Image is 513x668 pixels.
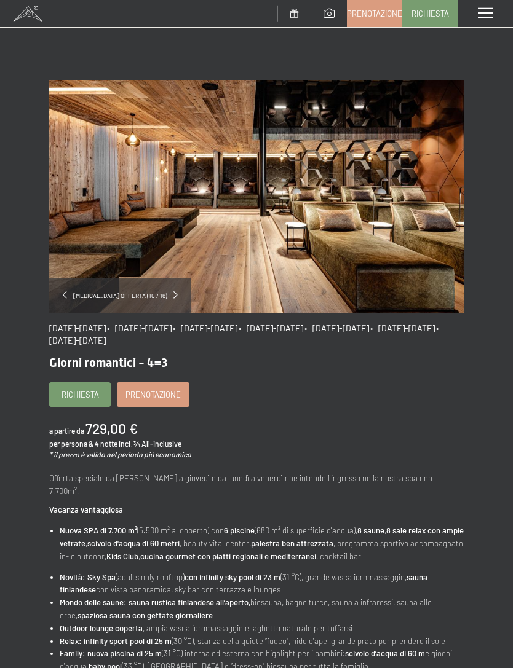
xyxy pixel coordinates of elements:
[95,439,117,448] span: 4 notte
[49,355,167,370] span: Giorni romantici - 4=3
[49,505,123,514] strong: Vacanza vantaggiosa
[49,472,464,498] p: Offerta speciale da [PERSON_NAME] a giovedì o da lunedì a venerdì che intende l'ingresso nella no...
[60,596,464,622] li: biosauna, bagno turco, sauna a infrarossi, sauna alle erbe,
[304,323,369,333] span: • [DATE]-[DATE]
[60,635,464,648] li: (30 °C), stanza della quiete “fuoco”, nido d'ape, grande prato per prendere il sole
[60,636,172,646] strong: Relax: infinity sport pool di 25 m
[107,323,172,333] span: • [DATE]-[DATE]
[49,450,191,458] em: * il prezzo è valido nel periodo più economico
[60,524,464,562] li: (5.500 m² al coperto) con (680 m² di superficie d'acqua), , , , beauty vital center, , programma ...
[49,80,464,313] img: Giorni romantici - 4=3
[412,8,449,19] span: Richiesta
[50,383,110,406] a: Richiesta
[60,572,116,582] strong: Novità: Sky Spa
[140,551,316,561] strong: cucina gourmet con piatti regionali e mediterranei
[357,525,384,535] strong: 8 saune
[60,622,464,635] li: , ampia vasca idromassaggio e laghetto naturale per tuffarsi
[60,571,464,597] li: (adults only rooftop) (31 °C), grande vasca idromassaggio, con vista panoramica, sky bar con terr...
[85,420,138,437] b: 729,00 €
[117,383,189,406] a: Prenotazione
[348,1,402,26] a: Prenotazione
[49,439,93,448] span: per persona &
[185,572,280,582] strong: con infinity sky pool di 23 m
[173,323,237,333] span: • [DATE]-[DATE]
[60,648,162,658] strong: Family: nuova piscina di 25 m
[60,623,113,633] strong: Outdoor lounge
[125,389,181,400] span: Prenotazione
[62,389,99,400] span: Richiesta
[115,623,143,633] strong: coperta
[251,538,333,548] strong: palestra ben attrezzata
[60,525,137,535] strong: Nuova SPA di 7.700 m²
[347,8,402,19] span: Prenotazione
[49,426,84,435] span: a partire da
[78,610,213,620] strong: spaziosa sauna con gettate giornaliere
[49,323,106,333] span: [DATE]-[DATE]
[106,551,138,561] strong: Kids Club
[370,323,435,333] span: • [DATE]-[DATE]
[224,525,255,535] strong: 6 piscine
[87,538,180,548] strong: scivolo d'acqua di 60 metri
[119,439,181,448] span: incl. ¾ All-Inclusive
[49,323,442,345] span: • [DATE]-[DATE]
[403,1,457,26] a: Richiesta
[239,323,303,333] span: • [DATE]-[DATE]
[60,597,250,607] strong: Mondo delle saune: sauna rustica finlandese all’aperto,
[345,648,425,658] strong: scivolo d’acqua di 60 m
[67,291,173,300] span: [MEDICAL_DATA] offerta (10 / 16)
